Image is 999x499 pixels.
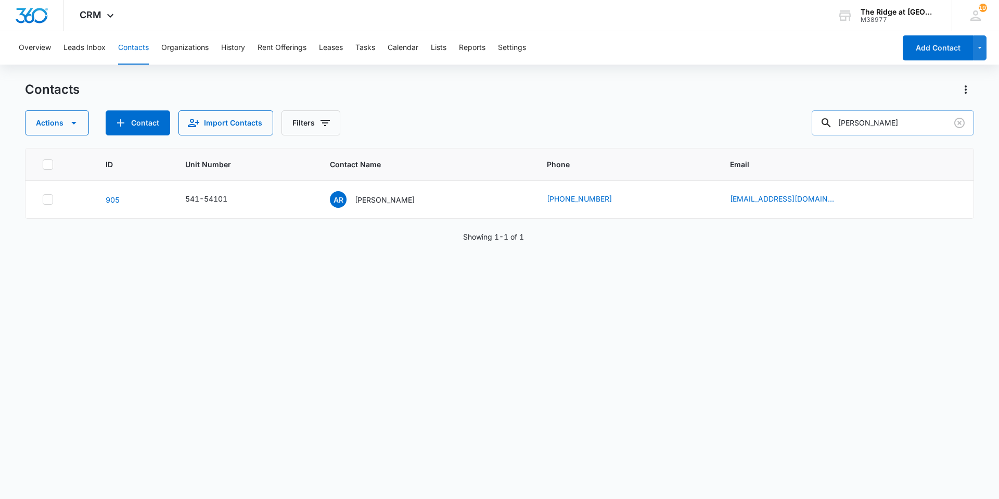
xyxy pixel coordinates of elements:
[19,31,51,65] button: Overview
[330,191,433,208] div: Contact Name - Ali Reyna - Select to Edit Field
[812,110,974,135] input: Search Contacts
[957,81,974,98] button: Actions
[106,195,120,204] a: Navigate to contact details page for Ali Reyna
[118,31,149,65] button: Contacts
[106,159,145,170] span: ID
[281,110,340,135] button: Filters
[185,159,305,170] span: Unit Number
[459,31,485,65] button: Reports
[258,31,306,65] button: Rent Offerings
[547,193,631,206] div: Phone - 9704055121 - Select to Edit Field
[63,31,106,65] button: Leads Inbox
[106,110,170,135] button: Add Contact
[951,115,968,131] button: Clear
[730,193,834,204] a: [EMAIL_ADDRESS][DOMAIN_NAME]
[25,110,89,135] button: Actions
[861,8,937,16] div: account name
[330,159,506,170] span: Contact Name
[498,31,526,65] button: Settings
[330,191,347,208] span: AR
[388,31,418,65] button: Calendar
[355,194,415,205] p: [PERSON_NAME]
[730,159,942,170] span: Email
[730,193,853,206] div: Email - 01alireyna@gmail.com - Select to Edit Field
[431,31,446,65] button: Lists
[185,193,227,204] div: 541-54101
[861,16,937,23] div: account id
[463,231,524,242] p: Showing 1-1 of 1
[979,4,987,12] span: 191
[355,31,375,65] button: Tasks
[25,82,80,97] h1: Contacts
[185,193,246,206] div: Unit Number - 541-54101 - Select to Edit Field
[979,4,987,12] div: notifications count
[903,35,973,60] button: Add Contact
[161,31,209,65] button: Organizations
[547,193,612,204] a: [PHONE_NUMBER]
[80,9,101,20] span: CRM
[178,110,273,135] button: Import Contacts
[319,31,343,65] button: Leases
[221,31,245,65] button: History
[547,159,690,170] span: Phone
